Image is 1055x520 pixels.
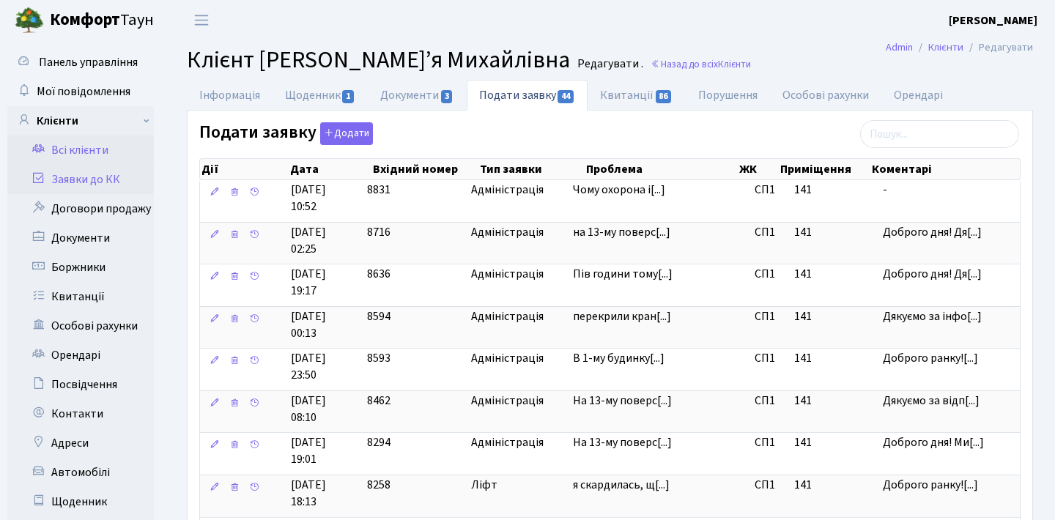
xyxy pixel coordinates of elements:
span: СП1 [755,477,782,494]
a: Договори продажу [7,194,154,223]
span: Таун [50,8,154,33]
span: Адміністрація [471,350,562,367]
input: Пошук... [860,120,1019,148]
span: на 13-му поверс[...] [573,224,670,240]
span: 44 [558,90,574,103]
span: Адміністрація [471,434,562,451]
a: Квитанції [7,282,154,311]
a: Додати [316,120,373,146]
small: Редагувати . [574,57,643,71]
a: Орендарі [7,341,154,370]
span: 141 [794,350,812,366]
span: 8636 [367,266,390,282]
th: ЖК [738,159,779,179]
th: Дата [289,159,371,179]
span: 8594 [367,308,390,324]
span: 8593 [367,350,390,366]
button: Переключити навігацію [183,8,220,32]
a: Особові рахунки [7,311,154,341]
a: Боржники [7,253,154,282]
th: Коментарі [870,159,1020,179]
a: Клієнти [7,106,154,135]
span: Клієнти [718,57,751,71]
a: Особові рахунки [770,80,881,111]
button: Подати заявку [320,122,373,145]
span: Дякуємо за відп[...] [883,393,980,409]
span: Адміністрація [471,308,562,325]
span: Адміністрація [471,393,562,409]
a: Посвідчення [7,370,154,399]
span: - [883,182,1014,198]
nav: breadcrumb [864,32,1055,63]
span: 141 [794,308,812,324]
li: Редагувати [963,40,1033,56]
span: 8462 [367,393,390,409]
span: СП1 [755,266,782,283]
span: я скардилась, щ[...] [573,477,670,493]
span: СП1 [755,224,782,241]
span: Чому охорона і[...] [573,182,665,198]
span: [DATE] 10:52 [291,182,355,215]
a: Інформація [187,80,273,111]
label: Подати заявку [199,122,373,145]
b: Комфорт [50,8,120,31]
span: 141 [794,182,812,198]
span: перекрили кран[...] [573,308,671,324]
span: 141 [794,393,812,409]
span: 141 [794,224,812,240]
span: В 1-му будинку[...] [573,350,665,366]
th: Дії [200,159,289,179]
span: 3 [441,90,453,103]
span: Панель управління [39,54,138,70]
span: СП1 [755,308,782,325]
span: Доброго дня! Дя[...] [883,224,982,240]
a: Назад до всіхКлієнти [651,57,751,71]
span: Доброго дня! Дя[...] [883,266,982,282]
span: [DATE] 19:17 [291,266,355,300]
span: [DATE] 00:13 [291,308,355,342]
a: Автомобілі [7,458,154,487]
span: СП1 [755,393,782,409]
span: СП1 [755,434,782,451]
span: Дякуємо за інфо[...] [883,308,982,324]
span: Адміністрація [471,266,562,283]
span: Мої повідомлення [37,83,130,100]
span: Адміністрація [471,182,562,198]
span: На 13-му поверс[...] [573,393,672,409]
span: 141 [794,477,812,493]
span: Доброго ранку![...] [883,477,978,493]
a: Всі клієнти [7,135,154,165]
a: Заявки до КК [7,165,154,194]
a: Admin [886,40,913,55]
span: [DATE] 18:13 [291,477,355,510]
span: 141 [794,266,812,282]
span: 8831 [367,182,390,198]
a: Подати заявку [467,80,588,111]
img: logo.png [15,6,44,35]
span: [DATE] 02:25 [291,224,355,258]
span: СП1 [755,350,782,367]
a: Документи [368,80,466,111]
span: Клієнт [PERSON_NAME]’я Михайлівна [187,43,570,77]
span: 8716 [367,224,390,240]
a: Панель управління [7,48,154,77]
th: Приміщення [779,159,870,179]
th: Тип заявки [478,159,585,179]
span: 1 [342,90,354,103]
span: Ліфт [471,477,562,494]
a: [PERSON_NAME] [949,12,1037,29]
a: Клієнти [928,40,963,55]
a: Контакти [7,399,154,428]
span: Доброго дня! Ми[...] [883,434,984,450]
span: Адміністрація [471,224,562,241]
span: Доброго ранку![...] [883,350,978,366]
span: Пів години тому[...] [573,266,673,282]
a: Порушення [686,80,770,111]
a: Адреси [7,428,154,458]
span: 86 [656,90,672,103]
span: 8258 [367,477,390,493]
span: СП1 [755,182,782,198]
span: 8294 [367,434,390,450]
span: На 13-му поверс[...] [573,434,672,450]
